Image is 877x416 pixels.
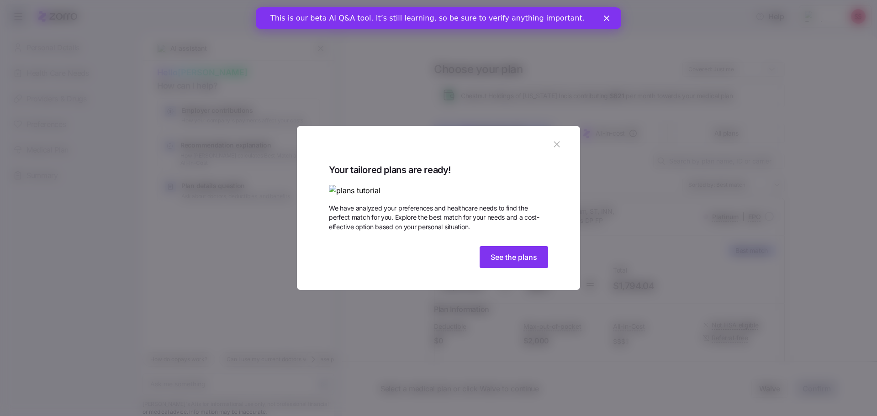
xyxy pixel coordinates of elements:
span: See the plans [491,252,537,263]
button: See the plans [480,246,548,268]
img: plans tutorial [329,185,548,196]
span: We have analyzed your preferences and healthcare needs to find the perfect match for you. Explore... [329,204,548,232]
iframe: Intercom live chat banner [256,7,621,29]
div: Close [348,8,357,14]
span: Your tailored plans are ready! [329,163,548,178]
